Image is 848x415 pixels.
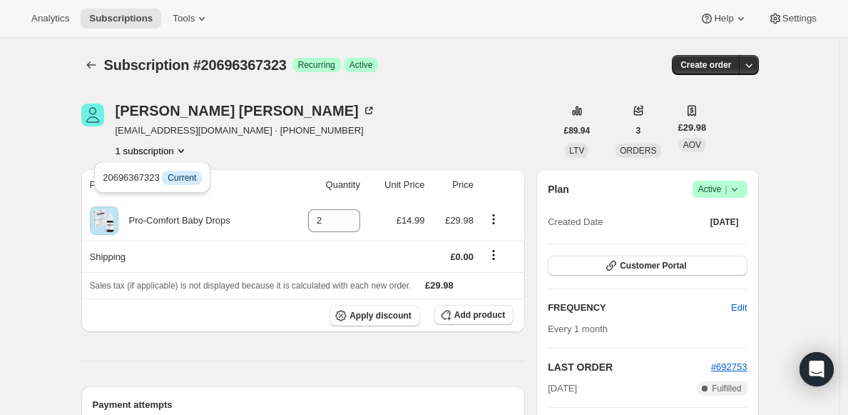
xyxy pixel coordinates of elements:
[364,169,429,201] th: Unit Price
[425,280,454,291] span: £29.98
[548,381,577,396] span: [DATE]
[482,211,505,227] button: Product actions
[89,13,153,24] span: Subscriptions
[691,9,756,29] button: Help
[548,301,731,315] h2: FREQUENCY
[711,361,747,372] a: #692753
[116,124,376,138] span: [EMAIL_ADDRESS][DOMAIN_NAME] · [PHONE_NUMBER]
[445,215,474,226] span: £29.98
[782,13,817,24] span: Settings
[434,305,514,325] button: Add product
[620,260,686,271] span: Customer Portal
[636,125,641,136] span: 3
[298,59,335,71] span: Recurring
[349,310,412,321] span: Apply discount
[90,206,118,235] img: product img
[116,144,188,158] button: Product actions
[556,121,599,141] button: £89.94
[698,182,742,196] span: Active
[81,169,285,201] th: Product
[680,59,731,71] span: Create order
[620,146,656,156] span: ORDERS
[711,360,747,374] button: #692753
[548,360,711,374] h2: LAST ORDER
[98,166,206,189] button: 20696367323 InfoCurrent
[164,9,218,29] button: Tools
[81,55,101,75] button: Subscriptions
[548,215,603,229] span: Created Date
[429,169,478,201] th: Price
[672,55,740,75] button: Create order
[81,241,285,272] th: Shipping
[731,301,747,315] span: Edit
[712,383,741,394] span: Fulfilled
[760,9,825,29] button: Settings
[454,309,505,321] span: Add product
[397,215,425,226] span: £14.99
[349,59,373,71] span: Active
[548,256,747,276] button: Customer Portal
[81,104,104,126] span: Mahek Ellahi
[173,13,195,24] span: Tools
[168,172,196,184] span: Current
[714,13,733,24] span: Help
[284,169,364,201] th: Quantity
[118,214,230,228] div: Pro-Comfort Baby Drops
[93,398,514,412] h2: Payment attempts
[683,140,701,150] span: AOV
[678,121,707,135] span: £29.98
[482,247,505,263] button: Shipping actions
[800,352,834,386] div: Open Intercom Messenger
[90,281,412,291] span: Sales tax (if applicable) is not displayed because it is calculated with each new order.
[548,324,608,334] span: Every 1 month
[103,172,202,183] span: 20696367323
[725,184,727,195] span: |
[104,57,287,73] span: Subscription #20696367323
[564,125,591,136] span: £89.94
[450,251,474,262] span: £0.00
[569,146,584,156] span: LTV
[330,305,420,326] button: Apply discount
[710,216,739,228] span: [DATE]
[81,9,161,29] button: Subscriptions
[116,104,376,118] div: [PERSON_NAME] [PERSON_NAME]
[702,212,747,232] button: [DATE]
[628,121,650,141] button: 3
[23,9,78,29] button: Analytics
[31,13,69,24] span: Analytics
[548,182,569,196] h2: Plan
[722,296,755,319] button: Edit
